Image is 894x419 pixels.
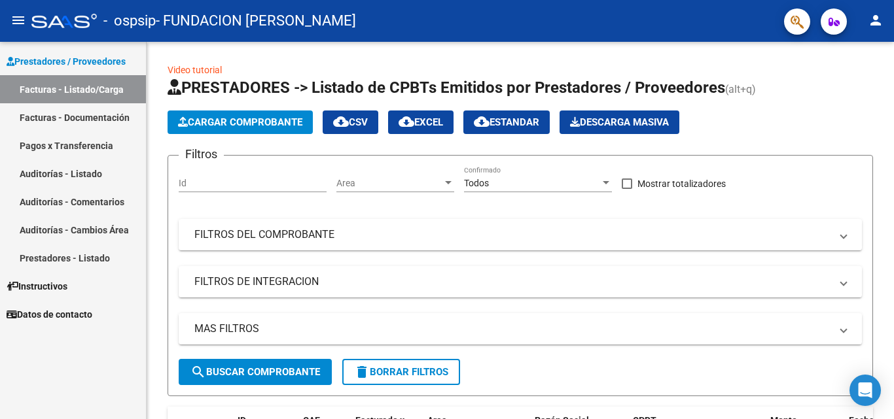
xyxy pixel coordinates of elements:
[178,116,302,128] span: Cargar Comprobante
[10,12,26,28] mat-icon: menu
[179,313,862,344] mat-expansion-panel-header: MAS FILTROS
[474,116,539,128] span: Estandar
[336,178,442,189] span: Area
[168,65,222,75] a: Video tutorial
[179,145,224,163] h3: Filtros
[190,366,320,378] span: Buscar Comprobante
[333,114,349,129] mat-icon: cloud_download
[342,359,460,385] button: Borrar Filtros
[7,279,67,293] span: Instructivos
[7,307,92,322] span: Datos de contacto
[637,176,726,192] span: Mostrar totalizadores
[156,7,356,35] span: - FUNDACION [PERSON_NAME]
[463,110,550,134] button: Estandar
[7,54,126,69] span: Prestadores / Proveedores
[179,359,332,385] button: Buscar Comprobante
[388,110,454,134] button: EXCEL
[179,266,862,297] mat-expansion-panel-header: FILTROS DE INTEGRACION
[323,110,378,134] button: CSV
[354,366,448,378] span: Borrar Filtros
[194,275,831,289] mat-panel-title: FILTROS DE INTEGRACION
[354,364,370,380] mat-icon: delete
[570,116,669,128] span: Descarga Masiva
[849,375,881,406] div: Open Intercom Messenger
[560,110,679,134] app-download-masive: Descarga masiva de comprobantes (adjuntos)
[168,110,313,134] button: Cargar Comprobante
[399,114,414,129] mat-icon: cloud_download
[194,322,831,336] mat-panel-title: MAS FILTROS
[868,12,884,28] mat-icon: person
[190,364,206,380] mat-icon: search
[179,219,862,250] mat-expansion-panel-header: FILTROS DEL COMPROBANTE
[399,116,443,128] span: EXCEL
[474,114,490,129] mat-icon: cloud_download
[194,227,831,242] mat-panel-title: FILTROS DEL COMPROBANTE
[333,116,368,128] span: CSV
[725,83,756,95] span: (alt+q)
[560,110,679,134] button: Descarga Masiva
[168,78,725,97] span: PRESTADORES -> Listado de CPBTs Emitidos por Prestadores / Proveedores
[464,178,489,188] span: Todos
[103,7,156,35] span: - ospsip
